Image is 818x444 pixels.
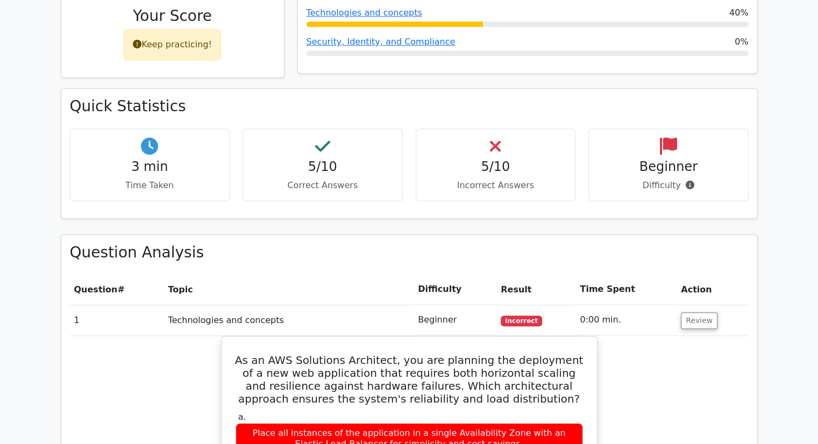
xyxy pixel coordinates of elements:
th: Topic [164,274,414,305]
a: Security, Identity, and Compliance [307,37,456,47]
h5: As an AWS Solutions Architect, you are planning the deployment of a new web application that requ... [234,354,584,405]
h4: Beginner [598,159,739,175]
td: 1 [70,305,164,335]
p: Time Taken [79,179,221,192]
h3: Quick Statistics [70,97,749,116]
td: Beginner [414,305,496,335]
h4: 5/10 [252,159,394,175]
th: Time Spent [575,274,677,305]
h3: Your Score [70,7,275,25]
p: Correct Answers [252,179,394,192]
span: Question [74,284,118,295]
p: Incorrect Answers [425,179,567,192]
h4: 5/10 [425,159,567,175]
span: Incorrect [501,316,542,326]
th: Result [496,274,575,305]
th: Difficulty [414,274,496,305]
p: Difficulty [598,179,739,192]
th: Action [677,274,748,305]
a: Technologies and concepts [307,8,422,18]
div: Keep practicing! [124,29,221,60]
span: 0% [735,35,748,48]
button: Review [681,312,717,329]
span: 40% [729,6,749,19]
h4: 3 min [79,159,221,175]
td: Technologies and concepts [164,305,414,335]
th: # [70,274,164,305]
td: 0:00 min. [575,305,677,335]
span: a. [238,412,246,422]
h3: Question Analysis [70,244,749,262]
